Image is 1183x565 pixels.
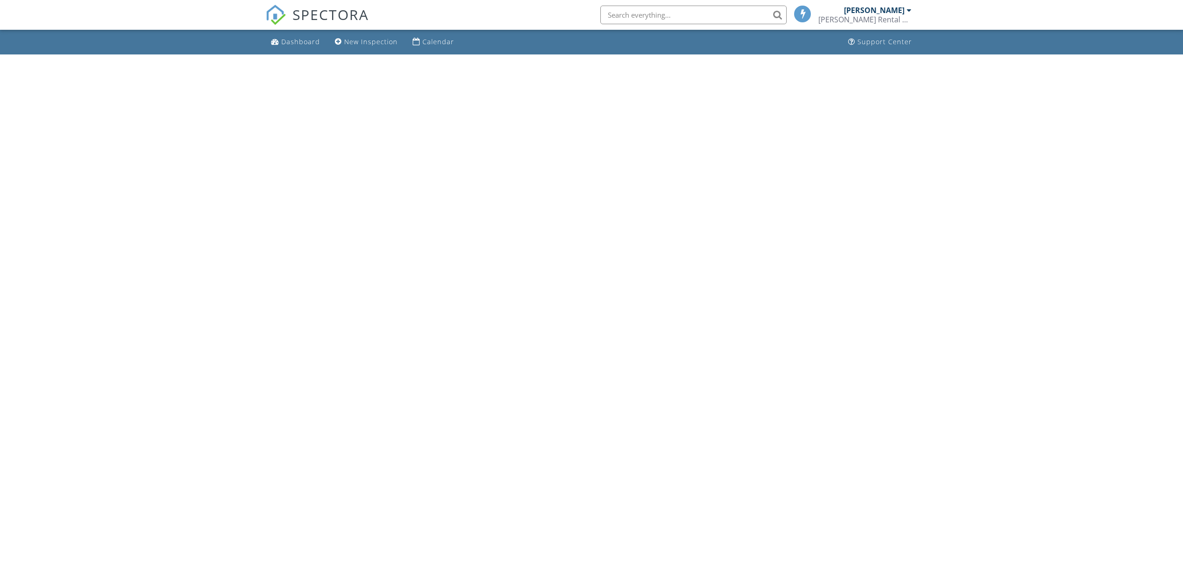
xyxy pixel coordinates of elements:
[844,34,916,51] a: Support Center
[857,37,912,46] div: Support Center
[265,13,369,32] a: SPECTORA
[844,6,904,15] div: [PERSON_NAME]
[281,37,320,46] div: Dashboard
[331,34,401,51] a: New Inspection
[292,5,369,24] span: SPECTORA
[344,37,398,46] div: New Inspection
[267,34,324,51] a: Dashboard
[818,15,911,24] div: Fridley Rental Property Inspection Division
[422,37,454,46] div: Calendar
[409,34,458,51] a: Calendar
[600,6,787,24] input: Search everything...
[265,5,286,25] img: The Best Home Inspection Software - Spectora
